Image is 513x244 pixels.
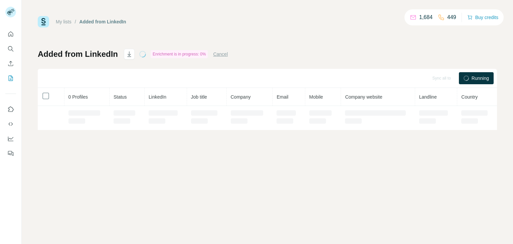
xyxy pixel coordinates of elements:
[419,94,437,100] span: Landline
[5,103,16,115] button: Use Surfe on LinkedIn
[5,118,16,130] button: Use Surfe API
[68,94,88,100] span: 0 Profiles
[191,94,207,100] span: Job title
[79,18,126,25] div: Added from LinkedIn
[447,13,456,21] p: 449
[419,13,433,21] p: 1,684
[309,94,323,100] span: Mobile
[5,57,16,70] button: Enrich CSV
[5,28,16,40] button: Quick start
[5,147,16,159] button: Feedback
[472,75,489,82] span: Running
[149,94,166,100] span: LinkedIn
[114,94,127,100] span: Status
[38,49,118,59] h1: Added from LinkedIn
[38,16,49,27] img: Surfe Logo
[213,51,228,57] button: Cancel
[151,50,208,58] div: Enrichment is in progress: 0%
[467,13,498,22] button: Buy credits
[5,72,16,84] button: My lists
[75,18,76,25] li: /
[5,133,16,145] button: Dashboard
[231,94,251,100] span: Company
[56,19,71,24] a: My lists
[277,94,288,100] span: Email
[461,94,478,100] span: Country
[345,94,382,100] span: Company website
[5,43,16,55] button: Search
